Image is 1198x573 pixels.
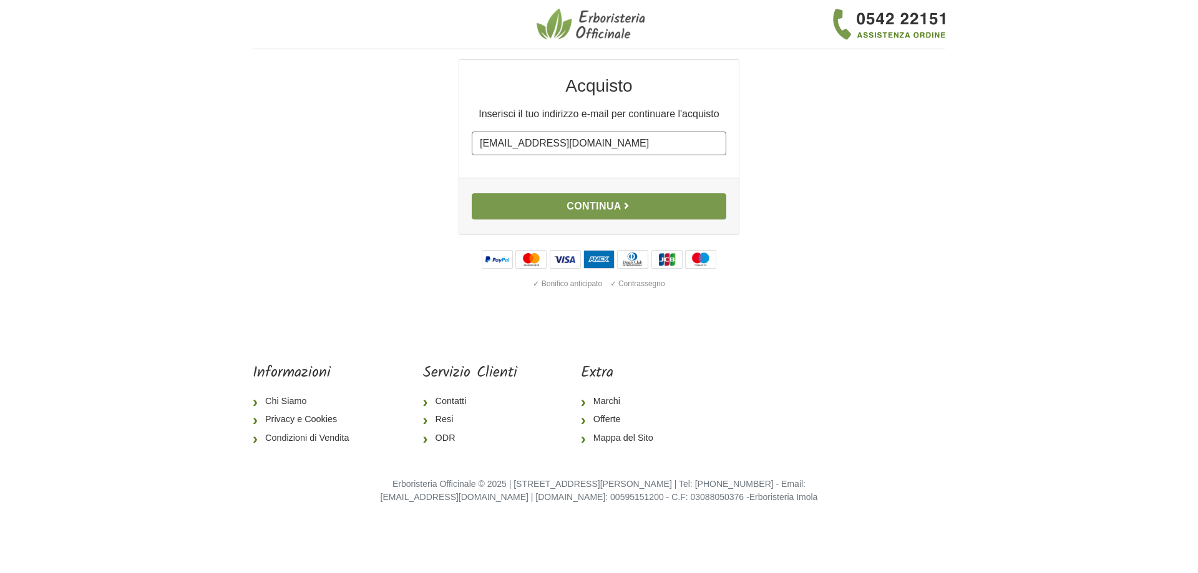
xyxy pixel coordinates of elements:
[608,276,668,292] div: ✓ Contrassegno
[253,429,359,448] a: Condizioni di Vendita
[472,193,726,219] button: Continua
[381,479,818,503] small: Erboristeria Officinale © 2025 | [STREET_ADDRESS][PERSON_NAME] | Tel: [PHONE_NUMBER] - Email: [EM...
[537,7,649,41] img: Erboristeria Officinale
[423,429,517,448] a: ODR
[253,392,359,411] a: Chi Siamo
[581,429,663,448] a: Mappa del Sito
[581,410,663,429] a: Offerte
[423,364,517,382] h5: Servizio Clienti
[472,132,726,155] input: Il tuo indirizzo e-mail
[472,107,726,122] p: Inserisci il tuo indirizzo e-mail per continuare l'acquisto
[423,410,517,429] a: Resi
[423,392,517,411] a: Contatti
[253,410,359,429] a: Privacy e Cookies
[472,75,726,97] h2: Acquisto
[727,364,945,408] iframe: fb:page Facebook Social Plugin
[253,364,359,382] h5: Informazioni
[581,392,663,411] a: Marchi
[530,276,605,292] div: ✓ Bonifico anticipato
[749,492,818,502] a: Erboristeria Imola
[581,364,663,382] h5: Extra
